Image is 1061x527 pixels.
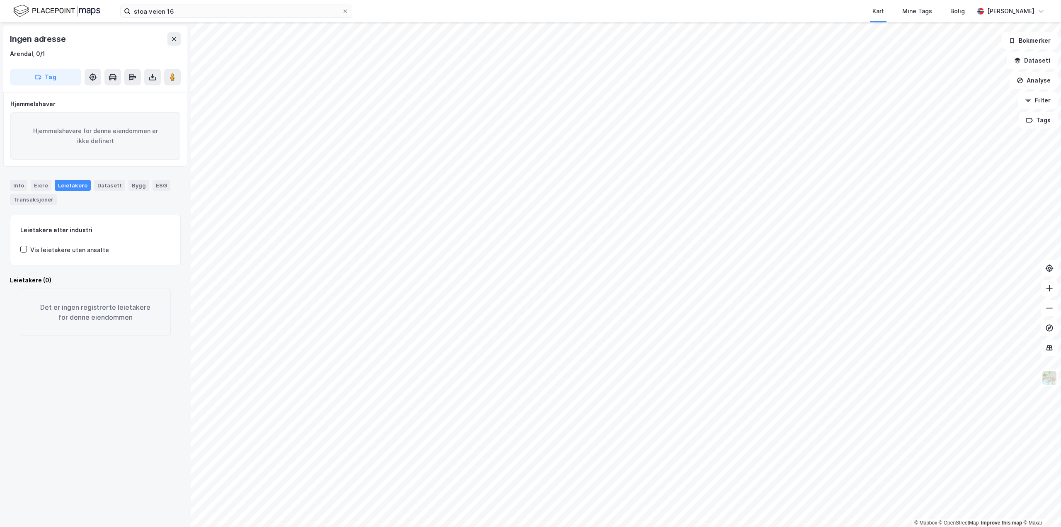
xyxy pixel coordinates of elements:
div: Leietakere (0) [10,275,181,285]
div: Leietakere etter industri [20,225,170,235]
div: [PERSON_NAME] [987,6,1034,16]
div: Ingen adresse [10,32,67,46]
button: Analyse [1010,72,1058,89]
div: Hjemmelshavere for denne eiendommen er ikke definert [10,112,180,160]
img: Z [1042,370,1057,386]
a: Mapbox [914,520,937,526]
div: Vis leietakere uten ansatte [30,245,109,255]
button: Datasett [1007,52,1058,69]
div: Info [10,180,27,191]
div: Det er ingen registrerte leietakere for denne eiendommen [20,289,171,336]
div: ESG [153,180,170,191]
button: Tag [10,69,81,85]
div: Arendal, 0/1 [10,49,45,59]
button: Tags [1019,112,1058,129]
div: Leietakere [55,180,91,191]
button: Filter [1018,92,1058,109]
a: Improve this map [981,520,1022,526]
div: Bygg [128,180,149,191]
div: Bolig [950,6,965,16]
iframe: Chat Widget [1020,487,1061,527]
div: Mine Tags [902,6,932,16]
button: Bokmerker [1002,32,1058,49]
div: Kontrollprogram for chat [1020,487,1061,527]
div: Transaksjoner [10,194,57,205]
div: Eiere [31,180,51,191]
img: logo.f888ab2527a4732fd821a326f86c7f29.svg [13,4,100,18]
div: Hjemmelshaver [10,99,180,109]
div: Kart [872,6,884,16]
input: Søk på adresse, matrikkel, gårdeiere, leietakere eller personer [131,5,342,17]
div: Datasett [94,180,125,191]
a: OpenStreetMap [939,520,979,526]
